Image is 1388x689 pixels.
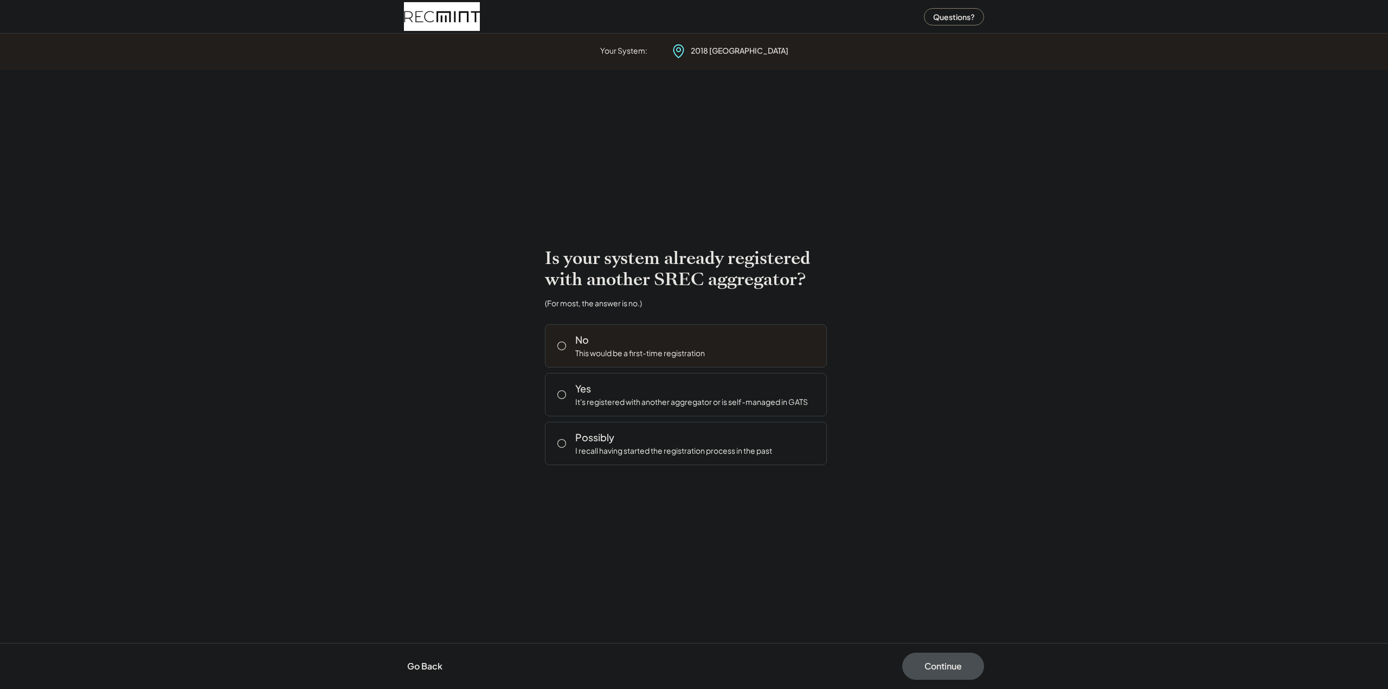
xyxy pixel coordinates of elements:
[600,46,647,56] div: Your System:
[545,248,843,290] h2: Is your system already registered with another SREC aggregator?
[902,653,984,680] button: Continue
[575,348,705,359] div: This would be a first-time registration
[575,446,772,456] div: I recall having started the registration process in the past
[691,46,788,56] div: 2018 [GEOGRAPHIC_DATA]
[404,2,480,31] img: recmint-logotype%403x%20%281%29.jpeg
[575,382,591,395] div: Yes
[575,430,614,444] div: Possibly
[545,298,642,308] div: (For most, the answer is no.)
[404,654,446,678] button: Go Back
[575,333,589,346] div: No
[924,8,984,25] button: Questions?
[575,397,808,408] div: It's registered with another aggregator or is self-managed in GATS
